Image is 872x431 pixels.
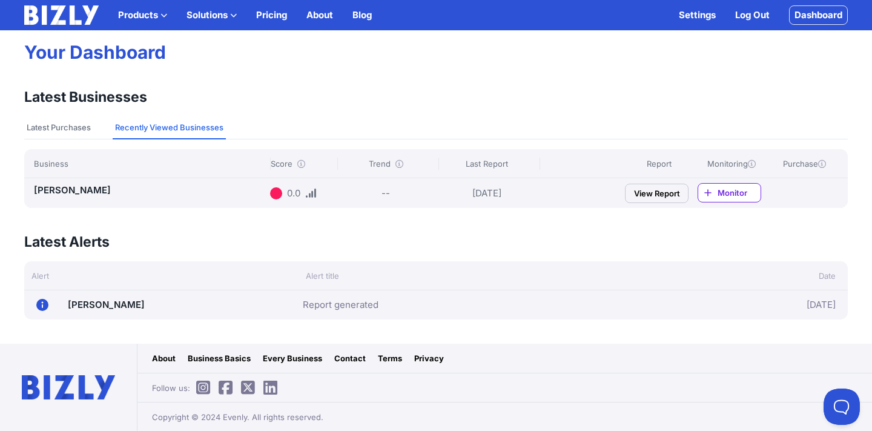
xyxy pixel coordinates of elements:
[625,184,689,203] a: View Report
[24,116,93,139] button: Latest Purchases
[24,116,848,139] nav: Tabs
[770,158,838,170] div: Purchase
[710,270,848,282] div: Date
[152,411,323,423] span: Copyright © 2024 Evenly. All rights reserved.
[118,8,167,22] button: Products
[334,352,366,364] a: Contact
[24,87,147,107] h3: Latest Businesses
[187,8,237,22] button: Solutions
[34,158,265,170] div: Business
[113,116,226,139] button: Recently Viewed Businesses
[381,186,390,201] div: --
[263,352,322,364] a: Every Business
[24,232,110,252] h3: Latest Alerts
[352,8,372,22] a: Blog
[824,389,860,425] iframe: Toggle Customer Support
[24,270,299,282] div: Alert
[378,352,402,364] a: Terms
[287,186,300,201] div: 0.0
[152,382,283,394] span: Follow us:
[256,8,287,22] a: Pricing
[68,299,145,310] a: [PERSON_NAME]
[306,8,333,22] a: About
[438,183,535,203] div: [DATE]
[34,184,111,196] a: [PERSON_NAME]
[270,158,332,170] div: Score
[303,298,378,312] a: Report generated
[702,295,836,315] div: [DATE]
[152,352,176,364] a: About
[625,158,693,170] div: Report
[24,41,848,63] h1: Your Dashboard
[698,158,765,170] div: Monitoring
[718,187,761,199] span: Monitor
[438,158,535,170] div: Last Report
[414,352,444,364] a: Privacy
[789,5,848,25] a: Dashboard
[188,352,251,364] a: Business Basics
[337,158,434,170] div: Trend
[679,8,716,22] a: Settings
[735,8,770,22] a: Log Out
[698,183,761,202] a: Monitor
[299,270,710,282] div: Alert title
